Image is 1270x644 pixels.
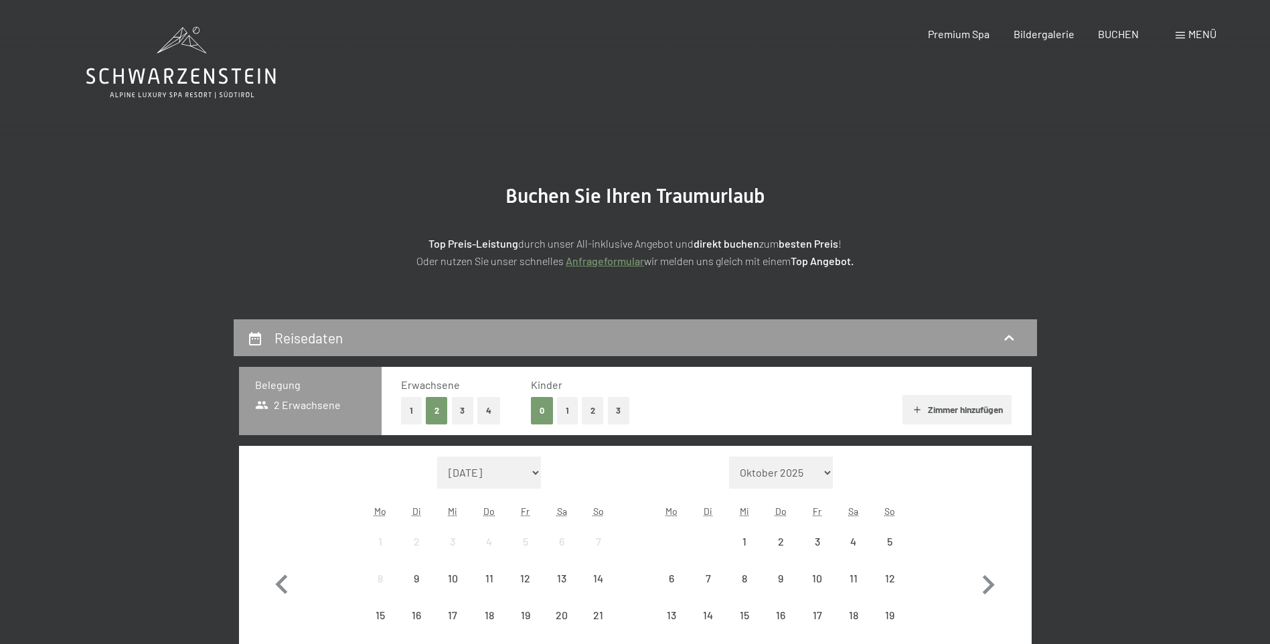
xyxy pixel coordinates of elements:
[580,524,616,560] div: Sun Sep 07 2025
[531,378,562,391] span: Kinder
[471,524,507,560] div: Thu Sep 04 2025
[764,573,797,607] div: 9
[728,573,761,607] div: 8
[544,560,580,596] div: Anreise nicht möglich
[848,505,858,517] abbr: Samstag
[507,597,544,633] div: Fri Sep 19 2025
[434,560,471,596] div: Wed Sep 10 2025
[872,597,908,633] div: Anreise nicht möglich
[726,597,763,633] div: Anreise nicht möglich
[836,524,872,560] div: Anreise nicht möglich
[692,610,725,643] div: 14
[653,560,690,596] div: Mon Oct 06 2025
[799,524,835,560] div: Fri Oct 03 2025
[544,597,580,633] div: Sat Sep 20 2025
[364,573,397,607] div: 8
[779,237,838,250] strong: besten Preis
[545,573,578,607] div: 13
[872,560,908,596] div: Anreise nicht möglich
[799,524,835,560] div: Anreise nicht möglich
[836,560,872,596] div: Sat Oct 11 2025
[764,610,797,643] div: 16
[436,536,469,570] div: 3
[255,398,341,412] span: 2 Erwachsene
[704,505,712,517] abbr: Dienstag
[836,597,872,633] div: Sat Oct 18 2025
[412,505,421,517] abbr: Dienstag
[799,560,835,596] div: Anreise nicht möglich
[545,536,578,570] div: 6
[763,524,799,560] div: Thu Oct 02 2025
[434,560,471,596] div: Anreise nicht möglich
[872,524,908,560] div: Anreise nicht möglich
[509,610,542,643] div: 19
[507,597,544,633] div: Anreise nicht möglich
[452,397,474,424] button: 3
[400,610,433,643] div: 16
[653,597,690,633] div: Mon Oct 13 2025
[836,597,872,633] div: Anreise nicht möglich
[608,397,630,424] button: 3
[872,560,908,596] div: Sun Oct 12 2025
[483,505,495,517] abbr: Donnerstag
[471,560,507,596] div: Anreise nicht möglich
[362,524,398,560] div: Anreise nicht möglich
[763,597,799,633] div: Anreise nicht möglich
[505,184,765,208] span: Buchen Sie Ihren Traumurlaub
[593,505,604,517] abbr: Sonntag
[471,597,507,633] div: Thu Sep 18 2025
[653,597,690,633] div: Anreise nicht möglich
[726,560,763,596] div: Wed Oct 08 2025
[398,524,434,560] div: Anreise nicht möglich
[471,560,507,596] div: Thu Sep 11 2025
[690,560,726,596] div: Anreise nicht möglich
[1188,27,1216,40] span: Menü
[364,536,397,570] div: 1
[434,597,471,633] div: Wed Sep 17 2025
[872,524,908,560] div: Sun Oct 05 2025
[434,524,471,560] div: Anreise nicht möglich
[398,597,434,633] div: Anreise nicht möglich
[665,505,678,517] abbr: Montag
[362,597,398,633] div: Mon Sep 15 2025
[837,610,870,643] div: 18
[557,397,578,424] button: 1
[740,505,749,517] abbr: Mittwoch
[837,573,870,607] div: 11
[544,524,580,560] div: Anreise nicht möglich
[507,560,544,596] div: Anreise nicht möglich
[813,505,821,517] abbr: Freitag
[400,573,433,607] div: 9
[763,524,799,560] div: Anreise nicht möglich
[544,560,580,596] div: Sat Sep 13 2025
[582,397,604,424] button: 2
[362,524,398,560] div: Mon Sep 01 2025
[1014,27,1075,40] a: Bildergalerie
[726,524,763,560] div: Wed Oct 01 2025
[301,235,970,269] p: durch unser All-inklusive Angebot und zum ! Oder nutzen Sie unser schnelles wir melden uns gleich...
[763,560,799,596] div: Thu Oct 09 2025
[764,536,797,570] div: 2
[873,536,906,570] div: 5
[580,524,616,560] div: Anreise nicht möglich
[692,573,725,607] div: 7
[434,597,471,633] div: Anreise nicht möglich
[544,524,580,560] div: Sat Sep 06 2025
[507,524,544,560] div: Fri Sep 05 2025
[800,610,834,643] div: 17
[902,395,1012,424] button: Zimmer hinzufügen
[728,536,761,570] div: 1
[557,505,567,517] abbr: Samstag
[274,329,343,346] h2: Reisedaten
[836,524,872,560] div: Sat Oct 04 2025
[426,397,448,424] button: 2
[581,610,615,643] div: 21
[362,560,398,596] div: Mon Sep 08 2025
[509,573,542,607] div: 12
[580,560,616,596] div: Anreise nicht möglich
[509,536,542,570] div: 5
[799,560,835,596] div: Fri Oct 10 2025
[653,560,690,596] div: Anreise nicht möglich
[362,597,398,633] div: Anreise nicht möglich
[726,597,763,633] div: Wed Oct 15 2025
